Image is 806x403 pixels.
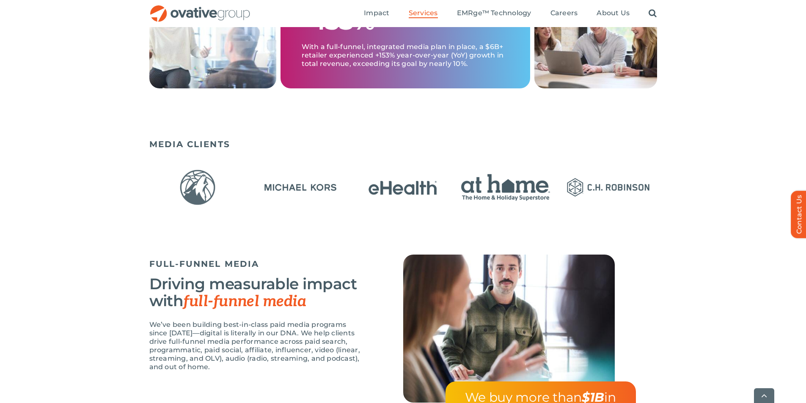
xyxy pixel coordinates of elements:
[597,9,630,17] span: About Us
[457,167,554,209] div: 14 / 23
[550,9,578,17] span: Careers
[409,9,438,18] a: Services
[550,9,578,18] a: Careers
[560,167,657,209] div: 15 / 23
[409,9,438,17] span: Services
[457,9,531,17] span: EMRge™ Technology
[149,259,361,269] h5: FULL-FUNNEL MEDIA
[149,275,361,310] h3: Driving measurable impact with
[149,4,251,12] a: OG_Full_horizontal_RGB
[364,9,389,17] span: Impact
[183,292,306,311] span: full-funnel media
[302,34,509,68] p: With a full-funnel, integrated media plan in place, a $6B+ retailer experienced +153% year-over-y...
[252,167,349,209] div: 12 / 23
[149,167,246,209] div: 11 / 23
[457,9,531,18] a: EMRge™ Technology
[149,321,361,371] p: We’ve been building best-in-class paid media programs since [DATE]—digital is literally in our DN...
[597,9,630,18] a: About Us
[649,9,657,18] a: Search
[364,9,389,18] a: Impact
[149,139,657,149] h5: MEDIA CLIENTS
[355,167,452,209] div: 13 / 23
[403,255,615,403] img: Media – Paid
